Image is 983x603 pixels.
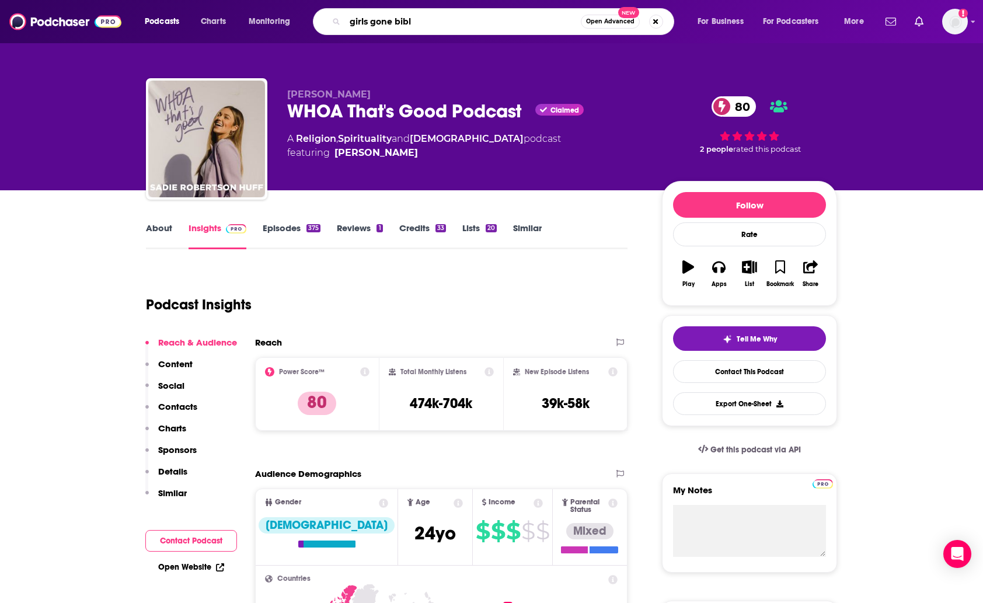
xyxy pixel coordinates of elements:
span: $ [476,522,490,541]
div: 375 [306,224,320,232]
button: tell me why sparkleTell Me Why [673,326,826,351]
span: $ [536,522,549,541]
a: [DEMOGRAPHIC_DATA] [410,133,524,144]
span: Get this podcast via API [710,445,801,455]
a: Lists20 [462,222,497,249]
a: Get this podcast via API [689,435,810,464]
a: Contact This Podcast [673,360,826,383]
button: Play [673,253,703,295]
h3: 474k-704k [410,395,472,412]
img: tell me why sparkle [723,334,732,344]
p: Similar [158,487,187,499]
div: Share [803,281,818,288]
button: Content [145,358,193,380]
button: List [734,253,765,295]
a: Charts [193,12,233,31]
a: Religion [296,133,336,144]
button: Share [796,253,826,295]
p: Reach & Audience [158,337,237,348]
span: $ [521,522,535,541]
div: 20 [486,224,497,232]
a: Similar [513,222,542,249]
h3: 39k-58k [542,395,590,412]
label: My Notes [673,485,826,505]
button: open menu [755,12,836,31]
button: Details [145,466,187,487]
a: Episodes375 [263,222,320,249]
div: Search podcasts, credits, & more... [324,8,685,35]
span: Claimed [550,107,579,113]
svg: Add a profile image [958,9,968,18]
span: rated this podcast [733,145,801,154]
div: Mixed [566,523,613,539]
div: Apps [712,281,727,288]
span: [PERSON_NAME] [287,89,371,100]
img: Podchaser - Follow, Share and Rate Podcasts [9,11,121,33]
h2: Reach [255,337,282,348]
h2: Power Score™ [279,368,325,376]
a: Reviews1 [337,222,382,249]
p: Details [158,466,187,477]
div: Play [682,281,695,288]
button: Follow [673,192,826,218]
span: Charts [201,13,226,30]
a: 80 [712,96,756,117]
button: Social [145,380,184,402]
p: Contacts [158,401,197,412]
div: Rate [673,222,826,246]
img: Podchaser Pro [226,224,246,233]
div: 1 [377,224,382,232]
span: Parental Status [570,499,606,514]
a: Open Website [158,562,224,572]
h2: Total Monthly Listens [400,368,466,376]
a: Show notifications dropdown [881,12,901,32]
a: Credits33 [399,222,446,249]
button: open menu [240,12,305,31]
span: Monitoring [249,13,290,30]
span: Gender [275,499,301,506]
div: [DEMOGRAPHIC_DATA] [259,517,395,534]
span: Open Advanced [586,19,635,25]
button: Contact Podcast [145,530,237,552]
img: Podchaser Pro [813,479,833,489]
div: A podcast [287,132,561,160]
h2: New Episode Listens [525,368,589,376]
a: Show notifications dropdown [910,12,928,32]
img: WHOA That's Good Podcast [148,81,265,197]
span: For Business [698,13,744,30]
h1: Podcast Insights [146,296,252,313]
span: 24 yo [414,522,456,545]
div: Open Intercom Messenger [943,540,971,568]
span: , [336,133,338,144]
button: open menu [836,12,879,31]
span: Logged in as Goodboy8 [942,9,968,34]
p: Social [158,380,184,391]
button: Sponsors [145,444,197,466]
span: New [618,7,639,18]
span: More [844,13,864,30]
span: and [392,133,410,144]
span: $ [491,522,505,541]
div: [PERSON_NAME] [334,146,418,160]
a: Pro website [813,477,833,489]
span: Age [416,499,430,506]
h2: Audience Demographics [255,468,361,479]
button: Open AdvancedNew [581,15,640,29]
button: Show profile menu [942,9,968,34]
div: Bookmark [766,281,794,288]
a: About [146,222,172,249]
span: 80 [723,96,756,117]
span: Countries [277,575,311,583]
span: For Podcasters [763,13,819,30]
span: Income [489,499,515,506]
button: Reach & Audience [145,337,237,358]
button: Contacts [145,401,197,423]
p: 80 [298,392,336,415]
button: Bookmark [765,253,795,295]
button: Similar [145,487,187,509]
span: Tell Me Why [737,334,777,344]
div: 80 2 peoplerated this podcast [662,89,837,161]
span: 2 people [700,145,733,154]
